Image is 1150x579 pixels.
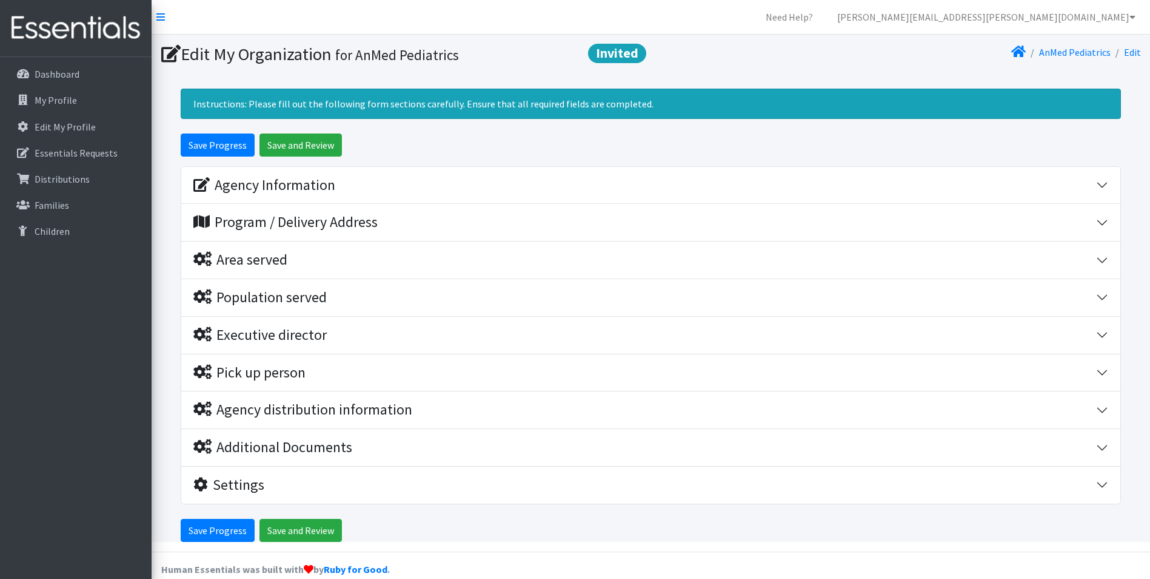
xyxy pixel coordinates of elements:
[181,429,1120,466] button: Additional Documents
[259,519,342,542] input: Save and Review
[259,134,342,157] input: Save and Review
[193,251,287,269] div: Area served
[35,173,90,185] p: Distributions
[181,354,1120,391] button: Pick up person
[181,89,1121,119] div: Instructions: Please fill out the following form sections carefully. Ensure that all required fie...
[756,5,823,29] a: Need Help?
[193,214,378,231] div: Program / Delivery Address
[181,519,255,542] input: Save Progress
[5,115,147,139] a: Edit My Profile
[181,391,1120,428] button: Agency distribution information
[161,44,647,65] h1: Edit My Organization
[181,204,1120,241] button: Program / Delivery Address
[324,563,387,575] a: Ruby for Good
[5,167,147,191] a: Distributions
[5,141,147,165] a: Essentials Requests
[161,563,390,575] strong: Human Essentials was built with by .
[193,476,264,494] div: Settings
[193,177,335,194] div: Agency Information
[193,364,306,382] div: Pick up person
[5,8,147,49] img: HumanEssentials
[181,134,255,157] input: Save Progress
[181,467,1120,504] button: Settings
[5,219,147,243] a: Children
[588,44,646,63] span: Invited
[181,317,1120,354] button: Executive director
[193,289,327,306] div: Population served
[35,225,70,237] p: Children
[5,88,147,112] a: My Profile
[193,401,412,419] div: Agency distribution information
[35,94,77,106] p: My Profile
[827,5,1145,29] a: [PERSON_NAME][EMAIL_ADDRESS][PERSON_NAME][DOMAIN_NAME]
[35,199,69,211] p: Families
[335,46,459,64] small: for AnMed Pediatrics
[193,439,352,456] div: Additional Documents
[35,121,96,133] p: Edit My Profile
[193,327,327,344] div: Executive director
[5,193,147,217] a: Families
[35,68,79,80] p: Dashboard
[181,279,1120,316] button: Population served
[5,62,147,86] a: Dashboard
[1039,46,1111,58] a: AnMed Pediatrics
[181,167,1120,204] button: Agency Information
[35,147,118,159] p: Essentials Requests
[181,242,1120,279] button: Area served
[1124,46,1141,58] a: Edit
